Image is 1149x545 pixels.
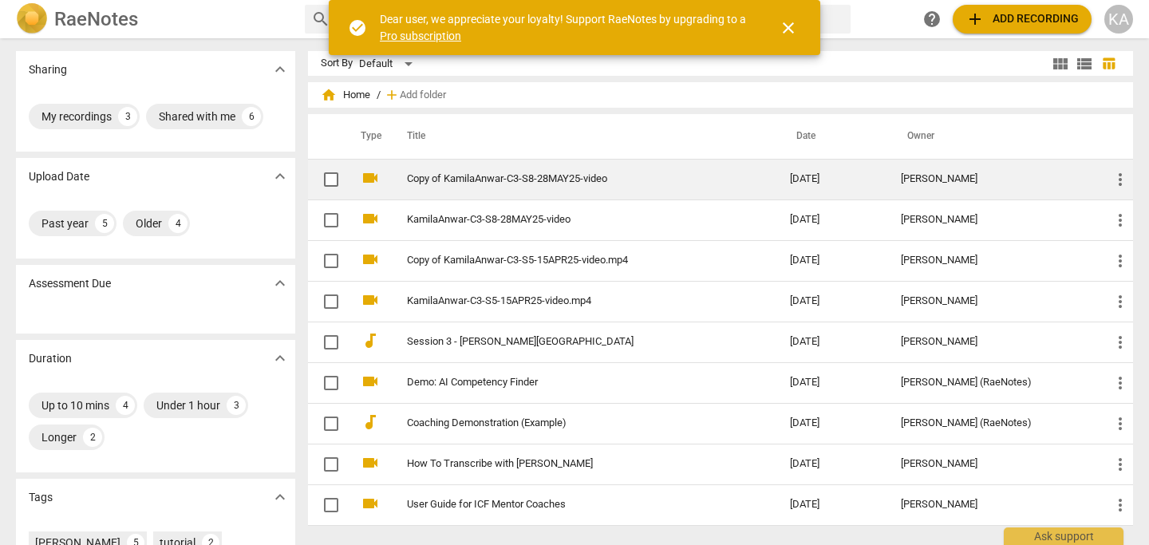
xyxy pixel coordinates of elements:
span: add [965,10,985,29]
div: [PERSON_NAME] [901,214,1085,226]
a: Demo: AI Competency Finder [407,377,732,389]
td: [DATE] [777,199,888,240]
span: videocam [361,168,380,188]
div: [PERSON_NAME] (RaeNotes) [901,377,1085,389]
img: Logo [16,3,48,35]
div: [PERSON_NAME] [901,295,1085,307]
span: expand_more [270,488,290,507]
div: 3 [227,396,246,415]
p: Upload Date [29,168,89,185]
th: Date [777,114,888,159]
button: Show more [268,164,292,188]
div: Shared with me [159,109,235,124]
span: view_module [1051,54,1070,73]
div: [PERSON_NAME] [901,255,1085,267]
div: [PERSON_NAME] (RaeNotes) [901,417,1085,429]
span: videocam [361,250,380,269]
span: Add recording [965,10,1079,29]
div: 2 [83,428,102,447]
td: [DATE] [777,240,888,281]
a: Copy of KamilaAnwar-C3-S8-28MAY25-video [407,173,732,185]
span: expand_more [270,167,290,186]
span: home [321,87,337,103]
button: Show more [268,271,292,295]
span: view_list [1075,54,1094,73]
button: Show more [268,57,292,81]
span: audiotrack [361,413,380,432]
a: Coaching Demonstration (Example) [407,417,732,429]
span: add [384,87,400,103]
a: KamilaAnwar-C3-S5-15APR25-video.mp4 [407,295,732,307]
div: Up to 10 mins [41,397,109,413]
div: Ask support [1004,527,1123,545]
span: videocam [361,209,380,228]
span: more_vert [1111,333,1130,352]
div: [PERSON_NAME] [901,458,1085,470]
td: [DATE] [777,484,888,525]
span: expand_more [270,274,290,293]
span: more_vert [1111,455,1130,474]
span: videocam [361,453,380,472]
span: more_vert [1111,292,1130,311]
span: / [377,89,381,101]
button: KA [1104,5,1133,34]
p: Duration [29,350,72,367]
a: How To Transcribe with [PERSON_NAME] [407,458,732,470]
span: check_circle [348,18,367,38]
div: [PERSON_NAME] [901,173,1085,185]
div: 4 [168,214,188,233]
span: videocam [361,290,380,310]
span: expand_more [270,60,290,79]
button: Tile view [1048,52,1072,76]
div: Past year [41,215,89,231]
p: Assessment Due [29,275,111,292]
th: Title [388,114,777,159]
td: [DATE] [777,281,888,322]
p: Tags [29,489,53,506]
div: Dear user, we appreciate your loyalty! Support RaeNotes by upgrading to a [380,11,750,44]
span: more_vert [1111,170,1130,189]
button: Table view [1096,52,1120,76]
button: Upload [953,5,1092,34]
span: more_vert [1111,414,1130,433]
a: Copy of KamilaAnwar-C3-S5-15APR25-video.mp4 [407,255,732,267]
a: Pro subscription [380,30,461,42]
span: Home [321,87,370,103]
th: Type [348,114,388,159]
span: Add folder [400,89,446,101]
div: 4 [116,396,135,415]
span: more_vert [1111,373,1130,393]
td: [DATE] [777,362,888,403]
p: Sharing [29,61,67,78]
span: expand_more [270,349,290,368]
h2: RaeNotes [54,8,138,30]
button: Show more [268,485,292,509]
div: 3 [118,107,137,126]
th: Owner [888,114,1098,159]
a: User Guide for ICF Mentor Coaches [407,499,732,511]
a: LogoRaeNotes [16,3,292,35]
td: [DATE] [777,322,888,362]
div: 5 [95,214,114,233]
a: Help [918,5,946,34]
div: Default [359,51,418,77]
div: [PERSON_NAME] [901,336,1085,348]
td: [DATE] [777,403,888,444]
span: search [311,10,330,29]
button: Show more [268,346,292,370]
span: close [779,18,798,38]
button: List view [1072,52,1096,76]
span: table_chart [1101,56,1116,71]
td: [DATE] [777,159,888,199]
div: Under 1 hour [156,397,220,413]
div: My recordings [41,109,112,124]
span: videocam [361,372,380,391]
div: Older [136,215,162,231]
span: audiotrack [361,331,380,350]
div: Sort By [321,57,353,69]
span: videocam [361,494,380,513]
a: Session 3 - [PERSON_NAME][GEOGRAPHIC_DATA] [407,336,732,348]
button: Close [769,9,807,47]
span: more_vert [1111,251,1130,271]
